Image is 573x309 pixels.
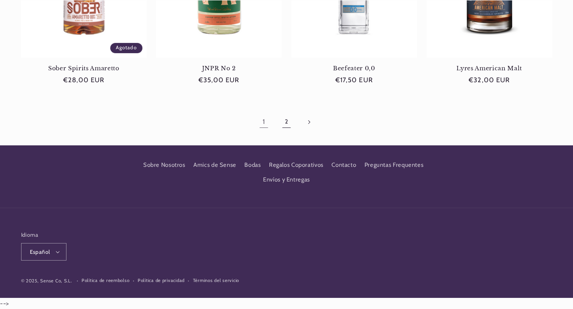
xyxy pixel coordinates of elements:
[21,65,147,72] a: Sober Spirits Amaretto
[269,158,324,172] a: Regalos Coporativos
[255,113,273,131] a: Página 1
[277,113,296,131] a: Página 2
[364,158,424,172] a: Preguntas Frequentes
[21,243,67,261] button: Español
[193,277,239,284] a: Términos del servicio
[30,248,50,256] span: Español
[291,65,417,72] a: Beefeater 0,0
[244,158,261,172] a: Bodas
[263,172,310,187] a: Envíos y Entregas
[331,158,356,172] a: Contacto
[21,113,552,131] nav: Paginación
[427,65,552,72] a: Lyres American Malt
[21,231,67,239] h2: Idioma
[193,158,236,172] a: Amics de Sense
[143,160,185,172] a: Sobre Nosotros
[138,277,185,284] a: Política de privacidad
[300,113,318,131] a: Página siguiente
[156,65,282,72] a: JNPR No 2
[21,278,72,284] small: © 2025, Sense Co, S.L.
[82,277,129,284] a: Política de reembolso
